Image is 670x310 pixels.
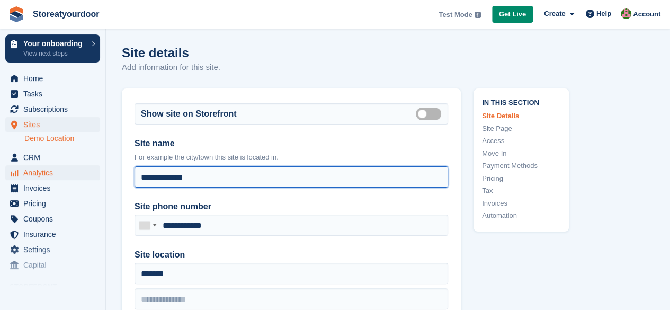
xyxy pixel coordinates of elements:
span: CRM [23,150,87,165]
a: Your onboarding View next steps [5,34,100,63]
a: Site Details [482,111,560,121]
a: Demo Location [24,134,100,144]
a: menu [5,102,100,117]
span: Home [23,71,87,86]
span: Tasks [23,86,87,101]
a: menu [5,117,100,132]
a: Move In [482,148,560,159]
label: Site location [135,249,448,261]
p: For example the city/town this site is located in. [135,152,448,163]
span: Pricing [23,196,87,211]
a: menu [5,165,100,180]
span: Insurance [23,227,87,242]
span: Help [596,8,611,19]
a: Tax [482,185,560,196]
span: Capital [23,258,87,272]
a: menu [5,258,100,272]
span: Account [633,9,660,20]
a: menu [5,196,100,211]
label: Show site on Storefront [141,108,236,120]
span: Subscriptions [23,102,87,117]
a: Payment Methods [482,161,560,171]
span: In this section [482,97,560,107]
a: Storeatyourdoor [29,5,103,23]
span: Settings [23,242,87,257]
p: Your onboarding [23,40,86,47]
p: View next steps [23,49,86,58]
a: Get Live [492,6,533,23]
span: Create [544,8,565,19]
a: Access [482,136,560,146]
span: Get Live [499,9,526,20]
a: Site Page [482,123,560,134]
a: Automation [482,210,560,221]
label: Site phone number [135,200,448,213]
label: Is public [416,113,445,114]
img: icon-info-grey-7440780725fd019a000dd9b08b2336e03edf1995a4989e88bcd33f0948082b44.svg [475,12,481,18]
a: Invoices [482,198,560,209]
span: Sites [23,117,87,132]
a: menu [5,86,100,101]
p: Add information for this site. [122,61,220,74]
a: menu [5,71,100,86]
h1: Site details [122,46,220,60]
img: David Griffith-Owen [621,8,631,19]
label: Site name [135,137,448,150]
span: Invoices [23,181,87,196]
span: Storefront [10,281,105,292]
a: menu [5,211,100,226]
a: menu [5,227,100,242]
span: Test Mode [439,10,472,20]
a: Pricing [482,173,560,184]
a: menu [5,150,100,165]
img: stora-icon-8386f47178a22dfd0bd8f6a31ec36ba5ce8667c1dd55bd0f319d3a0aa187defe.svg [8,6,24,22]
a: menu [5,242,100,257]
span: Coupons [23,211,87,226]
span: Analytics [23,165,87,180]
a: menu [5,181,100,196]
